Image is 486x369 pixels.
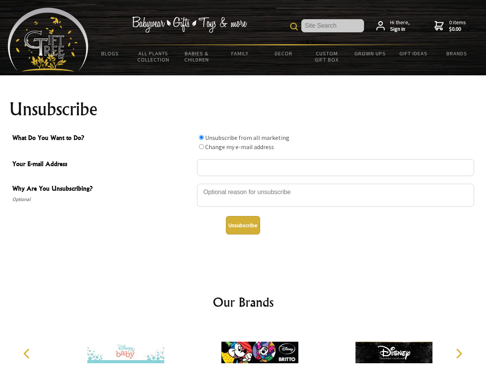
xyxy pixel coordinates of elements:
[15,293,471,311] h2: Our Brands
[434,19,466,33] a: 0 items$0.00
[226,216,260,234] button: Unsubscribe
[376,19,410,33] a: Hi there,Sign in
[449,26,466,33] strong: $0.00
[9,100,477,118] h1: Unsubscribe
[449,19,466,33] span: 0 items
[197,184,474,207] textarea: Why Are You Unsubscribing?
[390,26,410,33] strong: Sign in
[219,45,262,61] a: Family
[132,17,247,33] img: Babywear - Gifts - Toys & more
[132,45,175,68] a: All Plants Collection
[199,135,204,140] input: What Do You Want to Do?
[205,143,274,151] label: Change my e-mail address
[89,45,132,61] a: BLOGS
[175,45,219,68] a: Babies & Children
[12,159,193,170] span: Your E-mail Address
[348,45,392,61] a: Grown Ups
[12,184,193,195] span: Why Are You Unsubscribing?
[305,45,349,68] a: Custom Gift Box
[450,345,467,362] button: Next
[392,45,435,61] a: Gift Ideas
[435,45,479,61] a: Brands
[290,23,298,30] img: product search
[19,345,36,362] button: Previous
[197,159,474,176] input: Your E-mail Address
[390,19,410,33] span: Hi there,
[12,133,193,144] span: What Do You Want to Do?
[12,195,193,204] span: Optional
[301,19,364,32] input: Site Search
[205,134,289,141] label: Unsubscribe from all marketing
[262,45,305,61] a: Decor
[8,8,89,71] img: Babyware - Gifts - Toys and more...
[199,144,204,149] input: What Do You Want to Do?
